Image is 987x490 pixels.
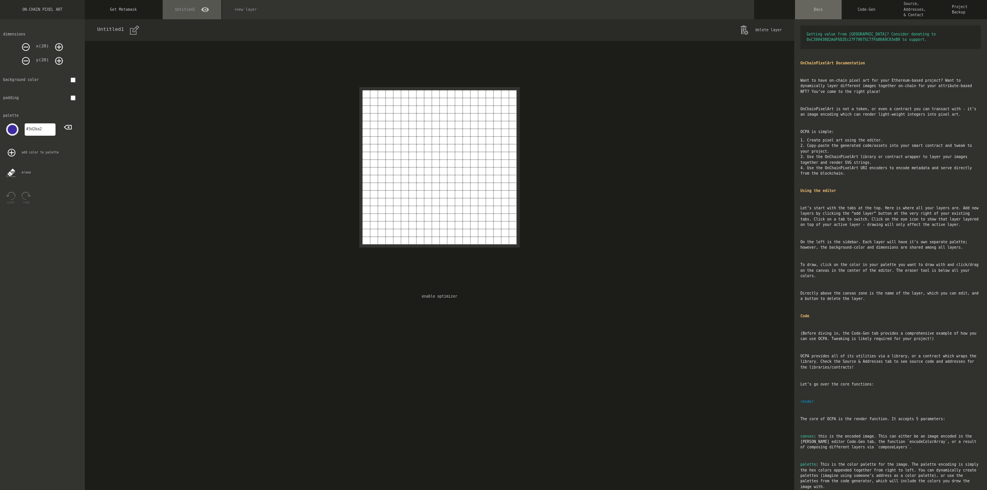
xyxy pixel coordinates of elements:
dix: x( 20 ) [36,43,49,51]
span: : this is the encoded image. This can either be an image encoded in the [PERSON_NAME] editor Code... [800,434,981,450]
span: Code [800,313,981,319]
div: Untitled1 [97,25,124,35]
span: Let’s go over the core functions: [800,382,981,387]
li: 1. Create pixel art using the editor. [800,138,981,143]
span: To draw, click on the color in your palette you want to draw with and click/drag on the canvas in... [800,262,981,279]
span: palette [800,462,816,466]
li: 3. Use the OnChainPixelArt library or contract wrapper to layer your images together and render S... [800,154,981,165]
button: enable optimizer [422,294,457,299]
span: Directly above the canvas zone is the name of the layer, which you can edit, and a button to dele... [800,291,981,302]
span: render [800,399,981,404]
div: background color [3,77,39,83]
div: erase [6,167,85,179]
li: 2. Copy-paste the generated code/assets into your smart contract and tweak to your project. [800,143,981,154]
span: OCPA provides all of its utilities via a library, or a contract which wraps the library. Check th... [800,354,981,370]
span: canvas [800,434,814,438]
dix: y( 20 ) [36,57,49,65]
span: Untitled1 [175,7,195,12]
span: Want to have on-chain pixel art for your Ethereum-based project? Want to dynamically layer differ... [800,78,981,94]
span: The core of OCPA is the render function. It accepts 5 parameters: [800,416,981,422]
div: add color to palette [8,146,86,159]
button: delete layer [740,25,782,35]
span: Getting value from [GEOGRAPHIC_DATA]? Consider donating to 0xC39043082AdF6D2Ec27F79075C77Fb80A9C0... [800,25,981,49]
span: (Before diving in, the Code-Gen tab provides a comprehensive example of how you can use OCPA. Twe... [800,331,981,342]
span: OnChainPixelArt is not a token, or even a contract you can transact with - it’s an image encoding... [800,106,981,118]
div: dimensions [3,32,82,65]
span: : This is the color palette for the image. The palette encoding is simply the hex colors appended... [800,462,981,490]
span: On the left is the sidebar. Each layer will have it’s own separate palette; however, the backgrou... [800,239,981,251]
button: redo [22,191,31,205]
button: undo [6,191,15,205]
div: palette [3,113,82,178]
li: 4. Use the OnChainPixelArt URI encoders to encode metadata and serve directly from the blockchain. [800,165,981,177]
span: Let’s start with the tabs at the top. Here is where all your layers are. Add new layers by clicki... [800,205,981,228]
div: padding [3,95,19,101]
span: Using the editor [800,188,981,194]
span: OnChainPixelArt Documentation [800,61,981,66]
span: OCPA is simple: [800,129,981,135]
